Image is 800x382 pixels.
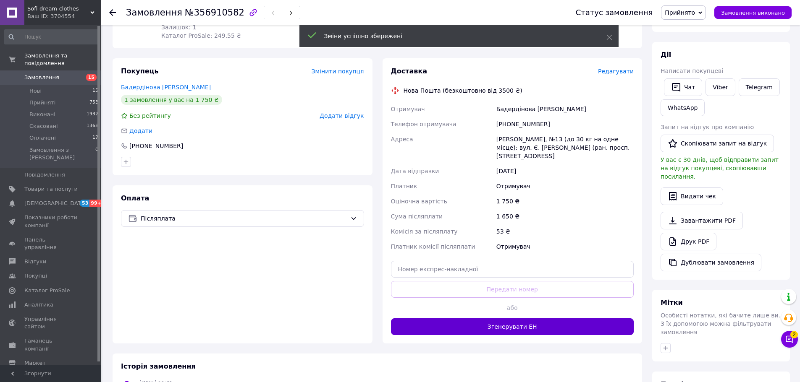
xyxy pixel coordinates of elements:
[24,74,59,81] span: Замовлення
[495,194,635,209] div: 1 750 ₴
[141,214,347,223] span: Післяплата
[24,315,78,330] span: Управління сайтом
[661,99,705,116] a: WhatsApp
[89,200,103,207] span: 99+
[495,101,635,117] div: Бадердінова [PERSON_NAME]
[721,10,785,16] span: Замовлення виконано
[661,156,779,180] span: У вас є 30 днів, щоб відправити запит на відгук покупцеві, скопіювавши посилання.
[24,337,78,352] span: Гаманець компанії
[661,187,723,205] button: Видати чек
[86,74,97,81] span: 15
[495,164,635,179] div: [DATE]
[312,68,364,75] span: Змінити покупця
[29,146,95,161] span: Замовлення з [PERSON_NAME]
[129,127,152,134] span: Додати
[92,134,98,142] span: 17
[80,200,89,207] span: 53
[24,171,65,179] span: Повідомлення
[500,304,525,312] span: або
[126,8,182,18] span: Замовлення
[781,331,798,348] button: Чат з покупцем2
[391,261,634,278] input: Номер експрес-накладної
[661,254,761,271] button: Дублювати замовлення
[790,330,798,338] span: 2
[391,168,439,174] span: Дата відправки
[29,87,42,95] span: Нові
[95,146,98,161] span: 0
[495,224,635,239] div: 53 ₴
[391,121,456,127] span: Телефон отримувача
[24,359,46,367] span: Маркет
[24,52,101,67] span: Замовлення та повідомлення
[665,9,695,16] span: Прийнято
[495,179,635,194] div: Отримувач
[24,214,78,229] span: Показники роботи компанії
[109,8,116,17] div: Повернутися назад
[391,243,475,250] span: Платник комісії післяплати
[27,5,90,13] span: Sofi-dream-clothes
[495,239,635,254] div: Отримувач
[495,132,635,164] div: [PERSON_NAME], №13 (до 30 кг на одне місце): вул. Є. [PERSON_NAME] (ран. просп. [STREET_ADDRESS]
[24,200,87,207] span: [DEMOGRAPHIC_DATA]
[714,6,792,19] button: Замовлення виконано
[4,29,99,44] input: Пошук
[576,8,653,17] div: Статус замовлення
[161,32,241,39] span: Каталог ProSale: 249.55 ₴
[598,68,634,75] span: Редагувати
[661,51,671,59] span: Дії
[495,117,635,132] div: [PHONE_NUMBER]
[706,78,735,96] a: Viber
[391,136,413,143] span: Адреса
[29,111,55,118] span: Виконані
[661,312,780,335] span: Особисті нотатки, які бачите лише ви. З їх допомогою можна фільтрувати замовлення
[401,86,525,95] div: Нова Пошта (безкоштовно від 3500 ₴)
[661,68,723,74] span: Написати покупцеві
[185,8,244,18] span: №356910582
[661,299,683,307] span: Мітки
[161,24,197,31] span: Залишок: 1
[664,78,702,96] button: Чат
[27,13,101,20] div: Ваш ID: 3704554
[661,212,743,229] a: Завантажити PDF
[320,112,364,119] span: Додати відгук
[391,213,443,220] span: Сума післяплати
[324,32,585,40] div: Зміни успішно збережені
[129,142,184,150] div: [PHONE_NUMBER]
[87,111,98,118] span: 1937
[739,78,780,96] a: Telegram
[121,67,159,75] span: Покупець
[87,122,98,130] span: 1368
[89,99,98,107] span: 753
[391,198,447,205] span: Оціночна вартість
[121,84,211,91] a: Бадердінова [PERSON_NAME]
[495,209,635,224] div: 1 650 ₴
[121,95,222,105] div: 1 замовлення у вас на 1 750 ₴
[24,258,46,265] span: Відгуки
[121,194,149,202] span: Оплата
[24,185,78,193] span: Товари та послуги
[29,99,55,107] span: Прийняті
[24,287,70,294] span: Каталог ProSale
[661,233,716,250] a: Друк PDF
[391,67,428,75] span: Доставка
[24,301,53,309] span: Аналітика
[24,236,78,251] span: Панель управління
[29,122,58,130] span: Скасовані
[391,228,458,235] span: Комісія за післяплату
[129,112,171,119] span: Без рейтингу
[661,135,774,152] button: Скопіювати запит на відгук
[391,183,417,190] span: Платник
[29,134,56,142] span: Оплачені
[391,318,634,335] button: Згенерувати ЕН
[24,272,47,280] span: Покупці
[92,87,98,95] span: 15
[391,106,425,112] span: Отримувач
[121,362,196,370] span: Історія замовлення
[661,124,754,130] span: Запит на відгук про компанію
